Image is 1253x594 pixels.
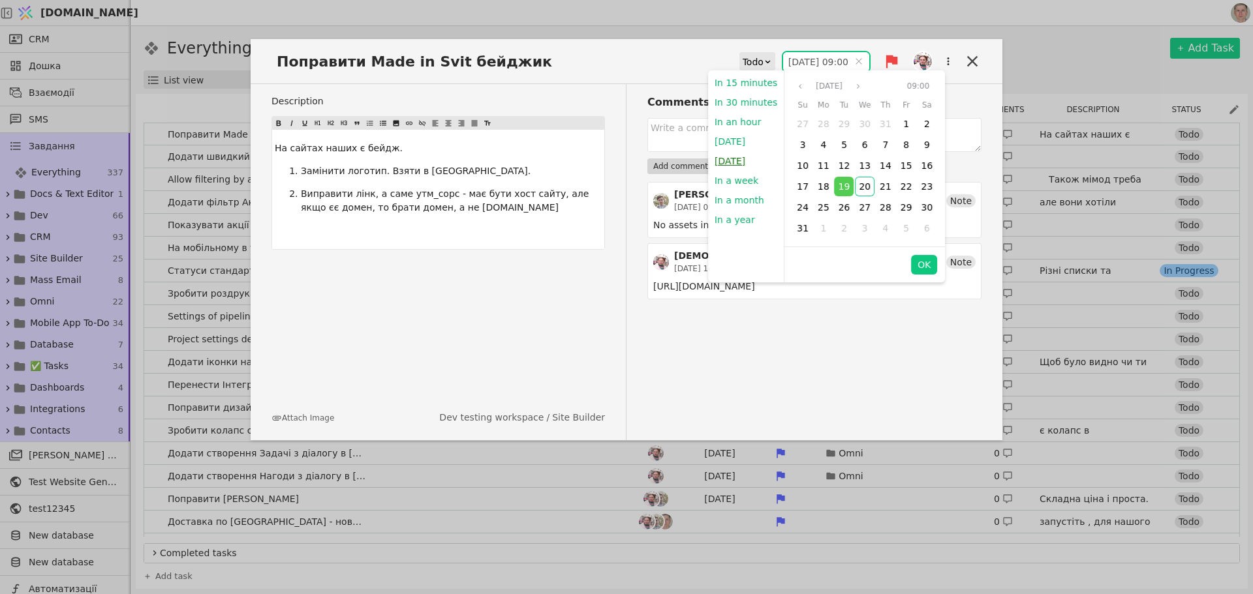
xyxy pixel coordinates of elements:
label: Description [271,95,605,108]
button: Attach Image [271,412,334,424]
div: 06 Sep 2025 [917,218,936,238]
div: 01 Sep 2025 [813,218,834,239]
div: 27 Jul 2025 [793,114,812,134]
div: 15 Aug 2025 [897,156,916,175]
span: 7 [882,140,888,150]
div: Aug 2025 [792,97,937,239]
div: 22 Aug 2025 [897,177,916,196]
span: Fr [903,97,910,113]
div: [DEMOGRAPHIC_DATA] [674,249,790,263]
div: 14 Aug 2025 [875,155,896,176]
span: Mo [818,97,829,113]
div: 05 Sep 2025 [897,218,916,238]
img: AS [653,193,669,209]
div: 09 Aug 2025 [917,135,936,155]
div: 04 Aug 2025 [814,135,833,155]
div: 14 Aug 2025 [876,156,895,175]
button: Previous month [792,78,808,94]
div: 31 Jul 2025 [875,113,896,134]
span: 19 [839,181,850,192]
div: 05 Sep 2025 [896,218,917,239]
div: 02 Sep 2025 [834,218,855,239]
div: Note [946,194,976,207]
span: 12 [839,160,850,171]
button: In a month [708,190,771,210]
div: 07 Aug 2025 [875,134,896,155]
div: [URL][DOMAIN_NAME] [653,280,976,293]
a: Site Builder [552,411,605,424]
div: 03 Aug 2025 [793,135,812,155]
div: 10 Aug 2025 [793,156,812,175]
div: 18 Aug 2025 [813,176,834,197]
span: 2 [841,223,847,233]
input: dd.MM.yyyy HH:mm [783,52,869,72]
div: 04 Sep 2025 [875,218,896,239]
div: 19 Aug 2025 [835,177,854,196]
div: 03 Sep 2025 [854,218,875,239]
span: 4 [882,223,888,233]
div: 05 Aug 2025 [834,134,855,155]
div: Note [946,256,976,269]
div: 02 Aug 2025 [917,114,936,134]
a: Dev testing workspace [439,411,544,424]
img: Хр [914,52,932,70]
span: 29 [839,119,850,129]
div: 27 Aug 2025 [855,198,874,217]
button: In 30 minutes [708,93,784,112]
div: 08 Aug 2025 [897,135,916,155]
img: Хр [653,254,669,270]
div: 13 Aug 2025 [855,156,874,175]
button: In a week [708,171,765,190]
svg: angle left [796,82,804,90]
div: 26 Aug 2025 [835,198,854,217]
div: 06 Sep 2025 [916,218,937,239]
span: 6 [924,223,930,233]
span: 31 [880,119,891,129]
div: 30 Aug 2025 [916,197,937,218]
span: 5 [841,140,847,150]
span: Su [797,97,807,113]
div: 04 Sep 2025 [876,218,895,238]
span: We [859,97,871,113]
span: 27 [797,119,809,129]
div: [PERSON_NAME] [674,188,759,201]
div: 11 Aug 2025 [813,155,834,176]
span: 9 [924,140,930,150]
div: 31 Aug 2025 [793,218,812,238]
div: 25 Aug 2025 [813,197,834,218]
span: 3 [800,140,806,150]
span: 15 [901,160,912,171]
svg: angle right [854,82,862,90]
div: 04 Aug 2025 [813,134,834,155]
div: 02 Sep 2025 [835,218,854,238]
span: 24 [797,202,809,213]
div: 24 Aug 2025 [792,197,813,218]
span: 22 [901,181,912,192]
div: 01 Aug 2025 [896,113,917,134]
div: 01 Aug 2025 [897,114,916,134]
div: 27 Jul 2025 [792,113,813,134]
div: 05 Aug 2025 [835,135,854,155]
button: In 15 minutes [708,73,784,93]
span: 26 [839,202,850,213]
span: 2 [924,119,930,129]
button: OK [911,255,937,275]
span: 20 [859,181,871,192]
span: 11 [818,160,829,171]
span: 31 [797,223,809,233]
span: 27 [859,202,871,213]
span: 21 [880,181,891,192]
div: 25 Aug 2025 [814,198,833,217]
span: 14 [880,160,891,171]
div: 01 Sep 2025 [814,218,833,238]
span: Clear [855,55,863,68]
span: Sa [922,97,932,113]
svg: close [855,57,863,65]
span: 5 [903,223,909,233]
span: 23 [921,181,933,192]
div: 11 Aug 2025 [814,156,833,175]
div: 31 Aug 2025 [792,218,813,239]
div: 10 Aug 2025 [792,155,813,176]
span: 1 [820,223,826,233]
button: In an hour [708,112,767,132]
